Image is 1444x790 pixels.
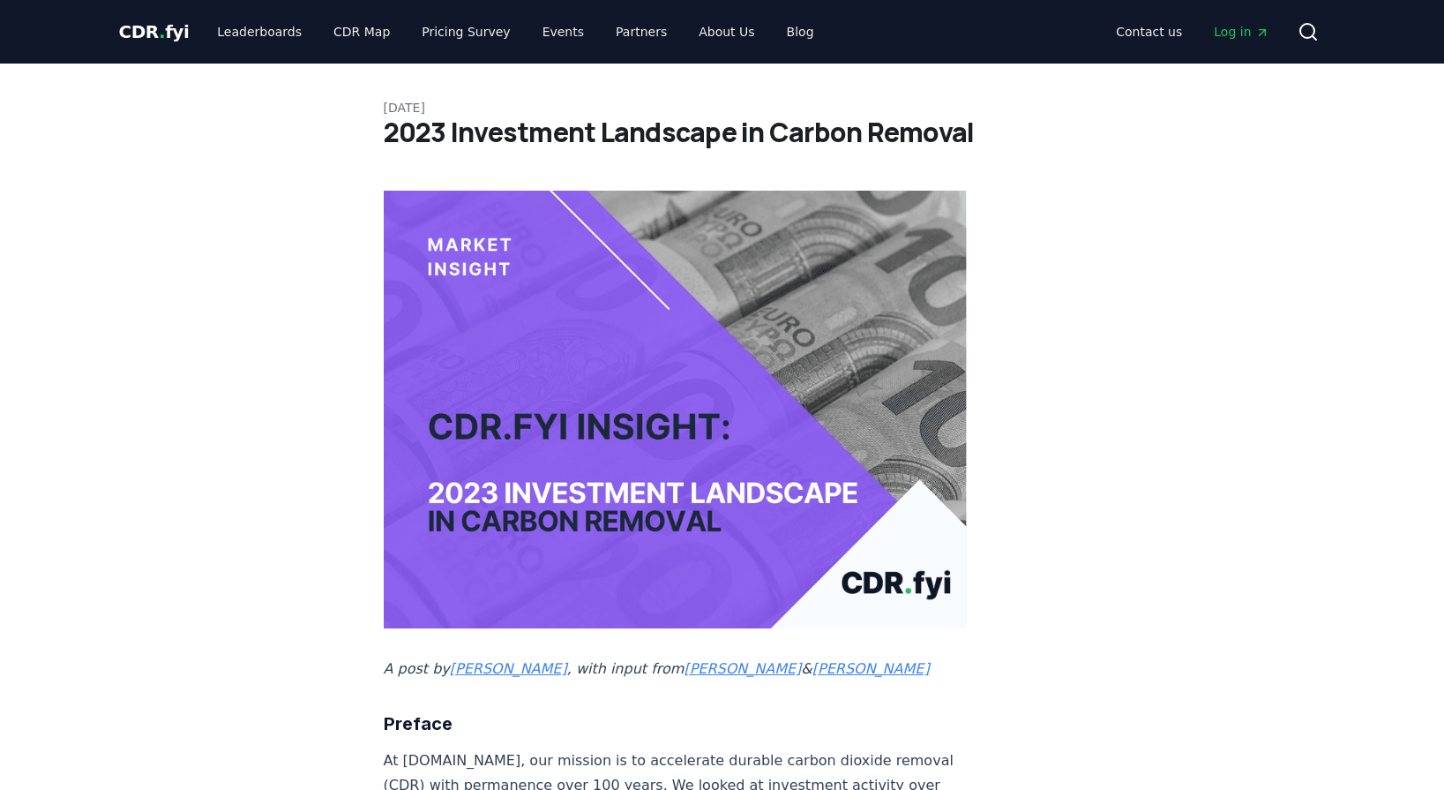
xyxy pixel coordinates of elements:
[684,660,801,677] a: [PERSON_NAME]
[408,16,524,48] a: Pricing Survey
[685,16,768,48] a: About Us
[384,99,1061,117] p: [DATE]
[203,16,316,48] a: Leaderboards
[384,660,930,677] em: A post by , with input from &
[159,21,165,42] span: .
[812,660,930,677] a: [PERSON_NAME]
[528,16,598,48] a: Events
[773,16,828,48] a: Blog
[319,16,404,48] a: CDR Map
[1214,23,1268,41] span: Log in
[119,19,190,44] a: CDR.fyi
[450,660,567,677] a: [PERSON_NAME]
[384,117,1061,148] h1: 2023 Investment Landscape in Carbon Removal
[1102,16,1283,48] nav: Main
[203,16,827,48] nav: Main
[384,713,453,734] strong: Preface
[119,21,190,42] span: CDR fyi
[1200,16,1283,48] a: Log in
[384,191,968,628] img: blog post image
[602,16,681,48] a: Partners
[1102,16,1196,48] a: Contact us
